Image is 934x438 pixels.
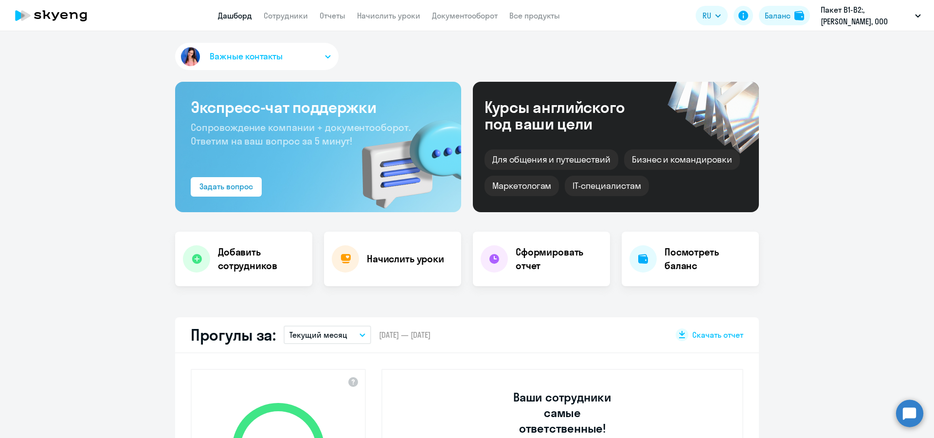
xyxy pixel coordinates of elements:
[696,6,728,25] button: RU
[367,252,444,266] h4: Начислить уроки
[500,389,625,436] h3: Ваши сотрудники самые ответственные!
[794,11,804,20] img: balance
[191,325,276,345] h2: Прогулы за:
[191,97,446,117] h3: Экспресс-чат поддержки
[199,181,253,192] div: Задать вопрос
[191,177,262,197] button: Задать вопрос
[485,99,651,132] div: Курсы английского под ваши цели
[565,176,648,196] div: IT-специалистам
[264,11,308,20] a: Сотрудники
[665,245,751,273] h4: Посмотреть баланс
[759,6,810,25] button: Балансbalance
[379,329,431,340] span: [DATE] — [DATE]
[432,11,498,20] a: Документооборот
[218,245,305,273] h4: Добавить сотрудников
[516,245,602,273] h4: Сформировать отчет
[485,176,559,196] div: Маркетологам
[692,329,743,340] span: Скачать отчет
[357,11,420,20] a: Начислить уроки
[179,45,202,68] img: avatar
[175,43,339,70] button: Важные контакты
[191,121,411,147] span: Сопровождение компании + документооборот. Ответим на ваш вопрос за 5 минут!
[210,50,283,63] span: Важные контакты
[284,326,371,344] button: Текущий месяц
[289,329,347,341] p: Текущий месяц
[218,11,252,20] a: Дашборд
[348,103,461,212] img: bg-img
[320,11,345,20] a: Отчеты
[702,10,711,21] span: RU
[821,4,911,27] p: Пакет B1-B2:, [PERSON_NAME], ООО
[765,10,790,21] div: Баланс
[509,11,560,20] a: Все продукты
[624,149,740,170] div: Бизнес и командировки
[485,149,618,170] div: Для общения и путешествий
[816,4,926,27] button: Пакет B1-B2:, [PERSON_NAME], ООО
